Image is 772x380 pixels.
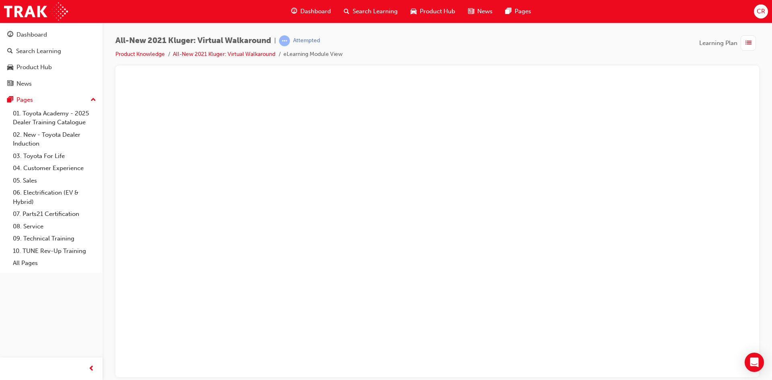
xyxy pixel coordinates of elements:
[3,76,99,91] a: News
[337,3,404,20] a: search-iconSearch Learning
[3,60,99,75] a: Product Hub
[754,4,768,18] button: CR
[462,3,499,20] a: news-iconNews
[7,48,13,55] span: search-icon
[285,3,337,20] a: guage-iconDashboard
[10,187,99,208] a: 06. Electrification (EV & Hybrid)
[279,35,290,46] span: learningRecordVerb_ATTEMPT-icon
[274,36,276,45] span: |
[10,220,99,233] a: 08. Service
[16,30,47,39] div: Dashboard
[7,80,13,88] span: news-icon
[499,3,538,20] a: pages-iconPages
[477,7,493,16] span: News
[173,51,275,58] a: All-New 2021 Kluger: Virtual Walkaround
[3,92,99,107] button: Pages
[7,97,13,104] span: pages-icon
[505,6,511,16] span: pages-icon
[293,37,320,45] div: Attempted
[88,364,94,374] span: prev-icon
[404,3,462,20] a: car-iconProduct Hub
[10,150,99,162] a: 03. Toyota For Life
[344,6,349,16] span: search-icon
[515,7,531,16] span: Pages
[283,50,343,59] li: eLearning Module View
[10,162,99,175] a: 04. Customer Experience
[3,27,99,42] a: Dashboard
[468,6,474,16] span: news-icon
[3,44,99,59] a: Search Learning
[16,47,61,56] div: Search Learning
[411,6,417,16] span: car-icon
[699,35,759,51] button: Learning Plan
[291,6,297,16] span: guage-icon
[16,95,33,105] div: Pages
[7,31,13,39] span: guage-icon
[745,353,764,372] div: Open Intercom Messenger
[10,107,99,129] a: 01. Toyota Academy - 2025 Dealer Training Catalogue
[10,175,99,187] a: 05. Sales
[745,38,751,48] span: list-icon
[420,7,455,16] span: Product Hub
[10,129,99,150] a: 02. New - Toyota Dealer Induction
[10,245,99,257] a: 10. TUNE Rev-Up Training
[16,63,52,72] div: Product Hub
[4,2,68,21] img: Trak
[353,7,398,16] span: Search Learning
[7,64,13,71] span: car-icon
[16,79,32,88] div: News
[10,257,99,269] a: All Pages
[300,7,331,16] span: Dashboard
[3,26,99,92] button: DashboardSearch LearningProduct HubNews
[115,51,165,58] a: Product Knowledge
[699,39,737,48] span: Learning Plan
[10,232,99,245] a: 09. Technical Training
[10,208,99,220] a: 07. Parts21 Certification
[90,95,96,105] span: up-icon
[757,7,765,16] span: CR
[115,36,271,45] span: All-New 2021 Kluger: Virtual Walkaround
